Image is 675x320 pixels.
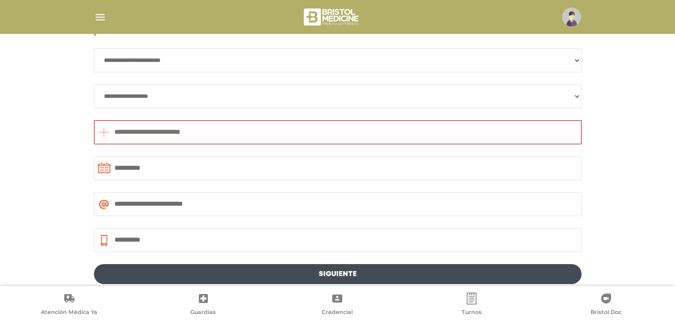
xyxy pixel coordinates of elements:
a: Credencial [270,293,405,318]
span: Guardias [190,309,216,318]
span: Bristol Doc [591,309,622,318]
img: Cober_menu-lines-white.svg [94,11,106,23]
span: Atención Médica Ya [41,309,97,318]
span: Credencial [322,309,353,318]
a: Siguiente [94,264,582,284]
a: Guardias [136,293,271,318]
img: profile-placeholder.svg [562,7,581,26]
a: Atención Médica Ya [2,293,136,318]
span: Turnos [462,309,482,318]
a: Bristol Doc [539,293,673,318]
img: bristol-medicine-blanco.png [302,5,362,29]
a: Turnos [405,293,539,318]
